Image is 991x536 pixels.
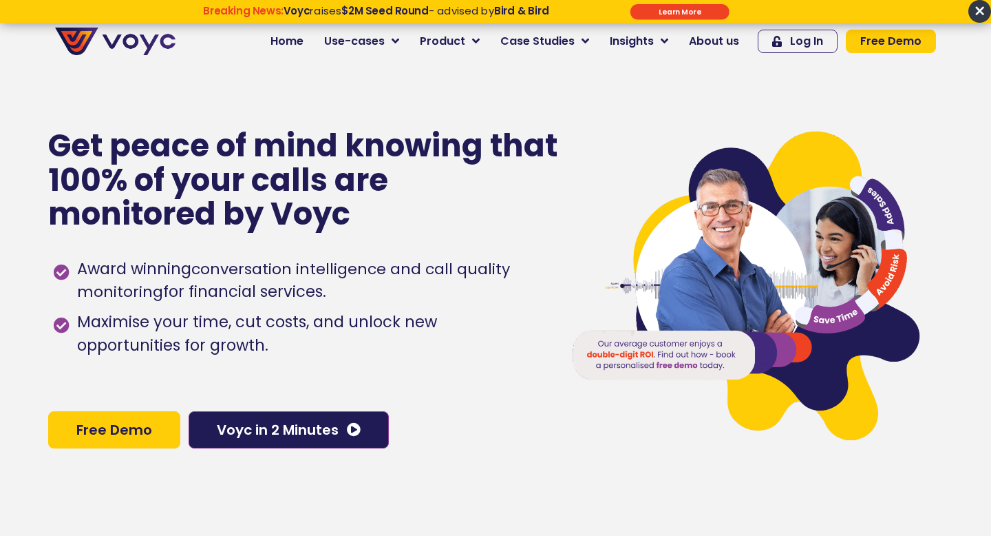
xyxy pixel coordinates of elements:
[420,33,465,50] span: Product
[599,28,679,55] a: Insights
[270,33,303,50] span: Home
[260,28,314,55] a: Home
[790,36,823,47] span: Log In
[490,28,599,55] a: Case Studies
[846,30,936,53] a: Free Demo
[284,3,549,18] span: raises - advised by
[500,33,575,50] span: Case Studies
[48,129,560,231] p: Get peace of mind knowing that 100% of your calls are monitored by Voyc
[758,30,838,53] a: Log In
[409,28,490,55] a: Product
[689,33,739,50] span: About us
[217,423,339,437] span: Voyc in 2 Minutes
[679,28,749,55] a: About us
[284,3,310,18] strong: Voyc
[341,3,429,18] strong: $2M Seed Round
[314,28,409,55] a: Use-cases
[860,36,921,47] span: Free Demo
[610,33,654,50] span: Insights
[494,3,549,18] strong: Bird & Bird
[74,258,544,305] span: Award winning for financial services.
[151,5,601,30] div: Breaking News: Voyc raises $2M Seed Round - advised by Bird & Bird
[324,33,385,50] span: Use-cases
[203,3,284,18] strong: Breaking News:
[77,258,510,303] h1: conversation intelligence and call quality monitoring
[48,411,180,449] a: Free Demo
[76,423,152,437] span: Free Demo
[189,411,389,449] a: Voyc in 2 Minutes
[74,311,544,358] span: Maximise your time, cut costs, and unlock new opportunities for growth.
[630,4,729,20] div: Submit
[55,28,175,55] img: voyc-full-logo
